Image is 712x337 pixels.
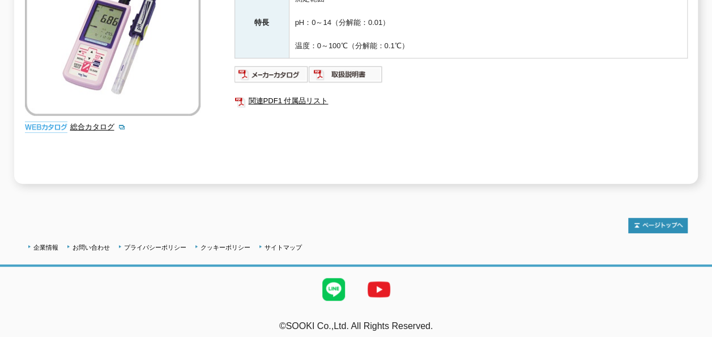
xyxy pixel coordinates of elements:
[309,73,383,81] a: 取扱説明書
[356,267,402,312] img: YouTube
[235,73,309,81] a: メーカーカタログ
[628,218,688,233] img: トップページへ
[309,65,383,83] img: 取扱説明書
[25,121,67,133] img: webカタログ
[265,244,302,251] a: サイトマップ
[73,244,110,251] a: お問い合わせ
[124,244,186,251] a: プライバシーポリシー
[235,94,688,108] a: 関連PDF1 付属品リスト
[311,267,356,312] img: LINE
[201,244,250,251] a: クッキーポリシー
[235,65,309,83] img: メーカーカタログ
[70,123,126,131] a: 総合カタログ
[33,244,58,251] a: 企業情報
